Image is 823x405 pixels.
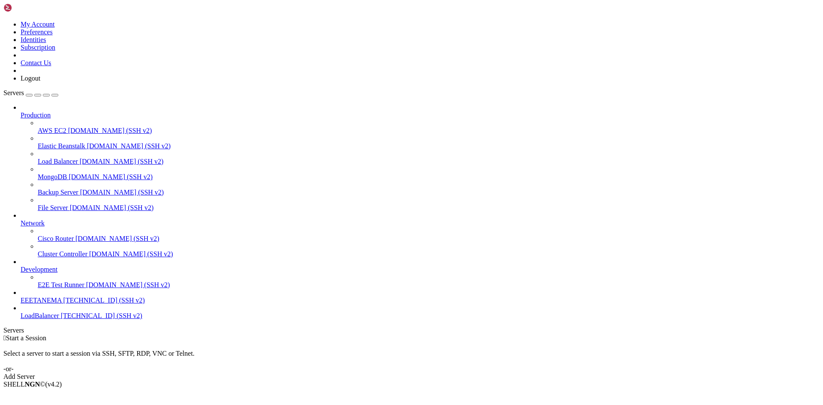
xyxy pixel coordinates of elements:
li: Cluster Controller [DOMAIN_NAME] (SSH v2) [38,243,820,258]
span: [DOMAIN_NAME] (SSH v2) [75,235,159,242]
li: Elastic Beanstalk [DOMAIN_NAME] (SSH v2) [38,135,820,150]
li: E2E Test Runner [DOMAIN_NAME] (SSH v2) [38,273,820,289]
li: File Server [DOMAIN_NAME] (SSH v2) [38,196,820,212]
b: NGN [25,381,40,388]
span: [DOMAIN_NAME] (SSH v2) [87,142,171,150]
li: LoadBalancer [TECHNICAL_ID] (SSH v2) [21,304,820,320]
a: Subscription [21,44,55,51]
a: My Account [21,21,55,28]
li: EEETANEMA [TECHNICAL_ID] (SSH v2) [21,289,820,304]
li: Production [21,104,820,212]
a: Load Balancer [DOMAIN_NAME] (SSH v2) [38,158,820,165]
a: Contact Us [21,59,51,66]
span: [DOMAIN_NAME] (SSH v2) [80,158,164,165]
li: Development [21,258,820,289]
span: LoadBalancer [21,312,59,319]
a: Cluster Controller [DOMAIN_NAME] (SSH v2) [38,250,820,258]
span: 4.2.0 [45,381,62,388]
span: [TECHNICAL_ID] (SSH v2) [61,312,142,319]
span: SHELL © [3,381,62,388]
a: Backup Server [DOMAIN_NAME] (SSH v2) [38,189,820,196]
span: File Server [38,204,68,211]
a: Network [21,219,820,227]
a: Cisco Router [DOMAIN_NAME] (SSH v2) [38,235,820,243]
li: Cisco Router [DOMAIN_NAME] (SSH v2) [38,227,820,243]
span: [DOMAIN_NAME] (SSH v2) [86,281,170,288]
span: Cluster Controller [38,250,87,258]
a: Production [21,111,820,119]
span: MongoDB [38,173,67,180]
span:  [3,334,6,342]
span: Cisco Router [38,235,74,242]
span: Elastic Beanstalk [38,142,85,150]
span: Load Balancer [38,158,78,165]
span: Development [21,266,57,273]
li: MongoDB [DOMAIN_NAME] (SSH v2) [38,165,820,181]
a: AWS EC2 [DOMAIN_NAME] (SSH v2) [38,127,820,135]
li: Backup Server [DOMAIN_NAME] (SSH v2) [38,181,820,196]
a: Development [21,266,820,273]
div: Add Server [3,373,820,381]
a: EEETANEMA [TECHNICAL_ID] (SSH v2) [21,297,820,304]
span: Production [21,111,51,119]
span: EEETANEMA [21,297,62,304]
span: [DOMAIN_NAME] (SSH v2) [68,127,152,134]
span: E2E Test Runner [38,281,84,288]
span: Start a Session [6,334,46,342]
img: Shellngn [3,3,53,12]
li: Load Balancer [DOMAIN_NAME] (SSH v2) [38,150,820,165]
span: Network [21,219,45,227]
span: [TECHNICAL_ID] (SSH v2) [63,297,145,304]
span: Servers [3,89,24,96]
a: Preferences [21,28,53,36]
a: Servers [3,89,58,96]
div: Servers [3,327,820,334]
span: [DOMAIN_NAME] (SSH v2) [69,173,153,180]
a: MongoDB [DOMAIN_NAME] (SSH v2) [38,173,820,181]
span: [DOMAIN_NAME] (SSH v2) [80,189,164,196]
div: Select a server to start a session via SSH, SFTP, RDP, VNC or Telnet. -or- [3,342,820,373]
span: [DOMAIN_NAME] (SSH v2) [70,204,154,211]
a: E2E Test Runner [DOMAIN_NAME] (SSH v2) [38,281,820,289]
a: Identities [21,36,46,43]
span: Backup Server [38,189,78,196]
a: File Server [DOMAIN_NAME] (SSH v2) [38,204,820,212]
li: AWS EC2 [DOMAIN_NAME] (SSH v2) [38,119,820,135]
a: Logout [21,75,40,82]
span: [DOMAIN_NAME] (SSH v2) [89,250,173,258]
a: LoadBalancer [TECHNICAL_ID] (SSH v2) [21,312,820,320]
span: AWS EC2 [38,127,66,134]
a: Elastic Beanstalk [DOMAIN_NAME] (SSH v2) [38,142,820,150]
li: Network [21,212,820,258]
